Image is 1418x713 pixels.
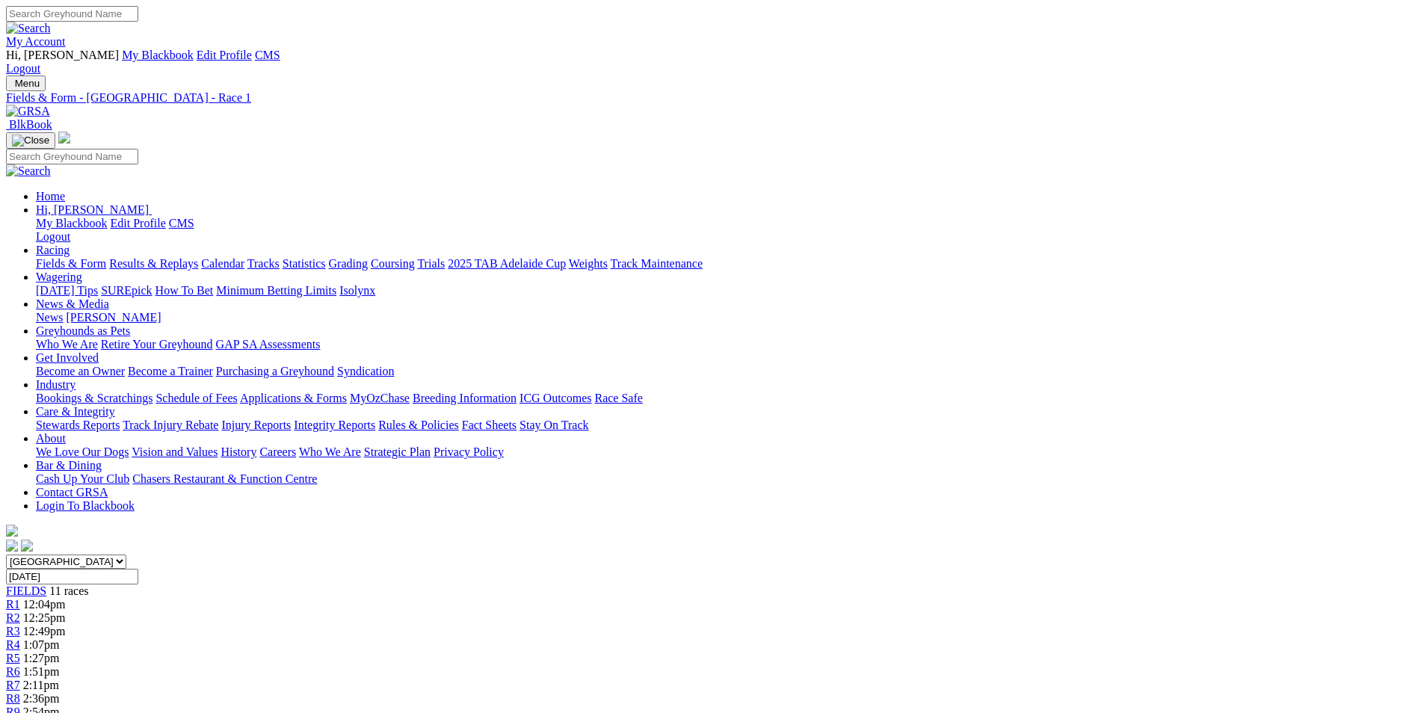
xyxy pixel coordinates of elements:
[197,49,252,61] a: Edit Profile
[36,271,82,283] a: Wagering
[6,638,20,651] a: R4
[66,311,161,324] a: [PERSON_NAME]
[23,692,60,705] span: 2:36pm
[337,365,394,377] a: Syndication
[520,419,588,431] a: Stay On Track
[12,135,49,146] img: Close
[6,105,50,118] img: GRSA
[6,35,66,48] a: My Account
[36,311,1412,324] div: News & Media
[36,203,149,216] span: Hi, [PERSON_NAME]
[434,445,504,458] a: Privacy Policy
[216,338,321,351] a: GAP SA Assessments
[36,203,152,216] a: Hi, [PERSON_NAME]
[122,49,194,61] a: My Blackbook
[6,49,1412,75] div: My Account
[36,472,129,485] a: Cash Up Your Club
[36,365,125,377] a: Become an Owner
[255,49,280,61] a: CMS
[594,392,642,404] a: Race Safe
[259,445,296,458] a: Careers
[462,419,517,431] a: Fact Sheets
[36,217,108,229] a: My Blackbook
[36,419,1412,432] div: Care & Integrity
[36,392,1412,405] div: Industry
[520,392,591,404] a: ICG Outcomes
[240,392,347,404] a: Applications & Forms
[6,62,40,75] a: Logout
[36,257,106,270] a: Fields & Form
[155,392,237,404] a: Schedule of Fees
[36,499,135,512] a: Login To Blackbook
[6,625,20,638] a: R3
[36,190,65,203] a: Home
[221,419,291,431] a: Injury Reports
[109,257,198,270] a: Results & Replays
[294,419,375,431] a: Integrity Reports
[6,91,1412,105] a: Fields & Form - [GEOGRAPHIC_DATA] - Race 1
[23,679,59,691] span: 2:11pm
[216,365,334,377] a: Purchasing a Greyhound
[378,419,459,431] a: Rules & Policies
[216,284,336,297] a: Minimum Betting Limits
[36,284,1412,297] div: Wagering
[569,257,608,270] a: Weights
[36,338,1412,351] div: Greyhounds as Pets
[36,405,115,418] a: Care & Integrity
[6,598,20,611] span: R1
[36,311,63,324] a: News
[6,692,20,705] a: R8
[201,257,244,270] a: Calendar
[36,338,98,351] a: Who We Are
[6,569,138,584] input: Select date
[221,445,256,458] a: History
[101,284,152,297] a: SUREpick
[36,217,1412,244] div: Hi, [PERSON_NAME]
[6,665,20,678] a: R6
[611,257,703,270] a: Track Maintenance
[6,118,52,131] a: BlkBook
[6,164,51,178] img: Search
[36,284,98,297] a: [DATE] Tips
[6,540,18,552] img: facebook.svg
[6,584,46,597] a: FIELDS
[299,445,361,458] a: Who We Are
[36,365,1412,378] div: Get Involved
[413,392,517,404] a: Breeding Information
[6,611,20,624] a: R2
[36,324,130,337] a: Greyhounds as Pets
[364,445,431,458] a: Strategic Plan
[9,118,52,131] span: BlkBook
[23,625,66,638] span: 12:49pm
[23,611,66,624] span: 12:25pm
[23,652,60,664] span: 1:27pm
[329,257,368,270] a: Grading
[6,679,20,691] a: R7
[23,598,66,611] span: 12:04pm
[132,445,218,458] a: Vision and Values
[36,445,129,458] a: We Love Our Dogs
[36,378,75,391] a: Industry
[155,284,214,297] a: How To Bet
[36,244,70,256] a: Racing
[6,525,18,537] img: logo-grsa-white.png
[6,132,55,149] button: Toggle navigation
[36,459,102,472] a: Bar & Dining
[283,257,326,270] a: Statistics
[23,638,60,651] span: 1:07pm
[23,665,60,678] span: 1:51pm
[6,49,119,61] span: Hi, [PERSON_NAME]
[21,540,33,552] img: twitter.svg
[36,472,1412,486] div: Bar & Dining
[36,297,109,310] a: News & Media
[6,652,20,664] a: R5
